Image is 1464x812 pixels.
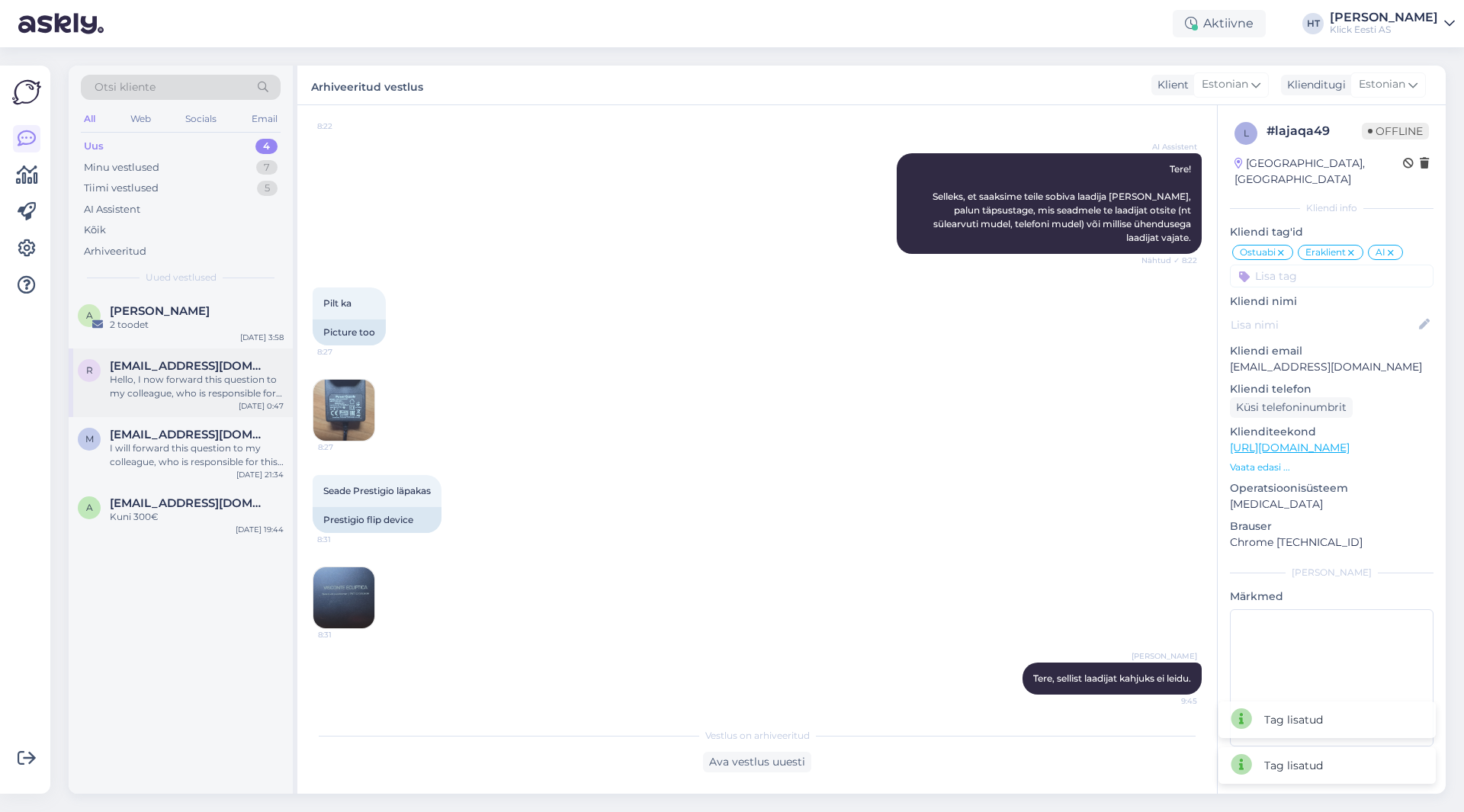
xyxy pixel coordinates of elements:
span: 8:27 [318,441,375,453]
span: AI [1376,248,1385,257]
span: Nähtud ✓ 8:22 [1140,255,1197,266]
p: Chrome [TECHNICAL_ID] [1230,534,1433,550]
div: Prestigio flip device [313,507,441,533]
span: 9:45 [1140,695,1197,707]
span: 8:27 [317,346,374,358]
span: A [86,310,93,321]
p: Vaata edasi ... [1230,461,1433,474]
span: reikosuut00@gmail.com [110,359,268,373]
div: 2 toodet [110,318,284,332]
div: Uus [84,139,104,154]
div: Kuni 300€ [110,510,284,524]
span: 8:31 [318,629,375,640]
div: Socials [182,109,220,129]
div: # lajaqa49 [1267,122,1362,140]
a: [PERSON_NAME]Klick Eesti AS [1330,11,1455,36]
div: Tag lisatud [1264,712,1323,728]
a: [URL][DOMAIN_NAME] [1230,441,1350,454]
span: [PERSON_NAME] [1132,650,1197,662]
p: Märkmed [1230,589,1433,605]
p: [MEDICAL_DATA] [1230,496,1433,512]
div: Klienditugi [1281,77,1346,93]
div: Tag lisatud [1264,758,1323,774]
div: [DATE] 21:34 [236,469,284,480]
div: I will forward this question to my colleague, who is responsible for this. The reply will be here... [110,441,284,469]
div: Tiimi vestlused [84,181,159,196]
div: [PERSON_NAME] [1330,11,1438,24]
span: Eraklient [1305,248,1346,257]
p: Kliendi tag'id [1230,224,1433,240]
span: 8:22 [317,120,374,132]
div: Email [249,109,281,129]
span: Estonian [1359,76,1405,93]
div: [DATE] 3:58 [240,332,284,343]
input: Lisa tag [1230,265,1433,287]
div: Arhiveeritud [84,244,146,259]
div: HT [1302,13,1324,34]
div: Küsi telefoninumbrit [1230,397,1353,418]
div: [DATE] 0:47 [239,400,284,412]
div: 5 [257,181,278,196]
p: [EMAIL_ADDRESS][DOMAIN_NAME] [1230,359,1433,375]
div: Klient [1151,77,1189,93]
div: Minu vestlused [84,160,159,175]
div: Hello, I now forward this question to my colleague, who is responsible for this. The reply will b... [110,373,284,400]
div: Klick Eesti AS [1330,24,1438,36]
span: Otsi kliente [95,79,156,95]
span: Andre [110,304,210,318]
p: Operatsioonisüsteem [1230,480,1433,496]
p: Kliendi nimi [1230,294,1433,310]
div: [DATE] 19:44 [236,524,284,535]
p: Klienditeekond [1230,424,1433,440]
div: Web [127,109,154,129]
span: Ostuabi [1240,248,1276,257]
p: Brauser [1230,518,1433,534]
img: Askly Logo [12,78,41,107]
div: Aktiivne [1173,10,1266,37]
div: Ava vestlus uuesti [703,752,811,772]
span: Vestlus on arhiveeritud [705,729,810,743]
span: Offline [1362,123,1429,140]
div: Kliendi info [1230,201,1433,215]
input: Lisa nimi [1231,316,1416,333]
span: Estonian [1202,76,1248,93]
span: Seade Prestigio läpakas [323,485,431,496]
div: 7 [256,160,278,175]
label: Arhiveeritud vestlus [311,75,423,95]
span: AI Assistent [1140,141,1197,152]
div: [GEOGRAPHIC_DATA], [GEOGRAPHIC_DATA] [1234,156,1403,188]
div: Picture too [313,319,386,345]
span: Uued vestlused [146,271,217,284]
div: Kõik [84,223,106,238]
span: markopats0@gmail.com [110,428,268,441]
span: m [85,433,94,445]
span: Tere, sellist laadijat kahjuks ei leidu. [1033,672,1191,684]
span: r [86,364,93,376]
span: anu.reismaa89@gmail.com [110,496,268,510]
span: l [1244,127,1249,139]
p: Kliendi email [1230,343,1433,359]
div: AI Assistent [84,202,140,217]
span: a [86,502,93,513]
div: All [81,109,98,129]
span: Pilt ka [323,297,352,309]
div: 4 [255,139,278,154]
span: 8:31 [317,534,374,545]
div: [PERSON_NAME] [1230,566,1433,579]
img: Attachment [313,380,374,441]
img: Attachment [313,567,374,628]
p: Kliendi telefon [1230,381,1433,397]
